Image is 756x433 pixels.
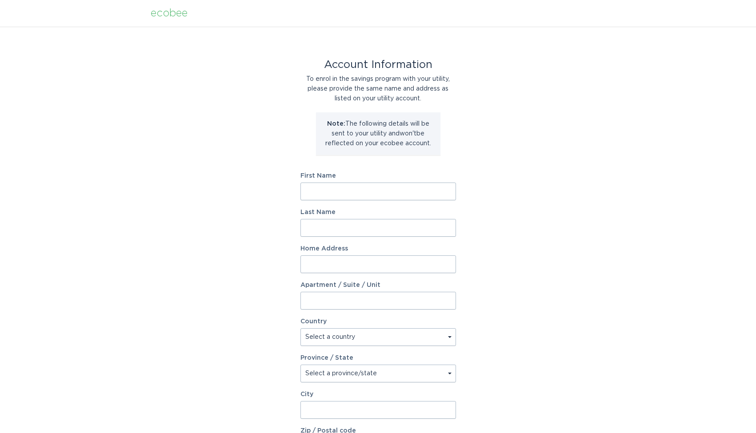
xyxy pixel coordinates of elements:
[300,391,456,397] label: City
[300,318,327,325] label: Country
[323,119,434,148] p: The following details will be sent to your utility and won't be reflected on your ecobee account.
[300,60,456,70] div: Account Information
[327,121,345,127] strong: Note:
[151,8,188,18] div: ecobee
[300,355,353,361] label: Province / State
[300,74,456,103] div: To enrol in the savings program with your utility, please provide the same name and address as li...
[300,209,456,215] label: Last Name
[300,282,456,288] label: Apartment / Suite / Unit
[300,173,456,179] label: First Name
[300,246,456,252] label: Home Address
